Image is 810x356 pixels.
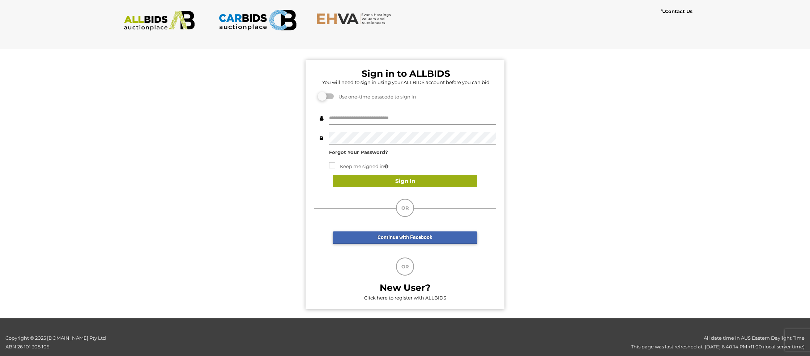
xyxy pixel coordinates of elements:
b: Sign in to ALLBIDS [362,68,450,79]
button: Sign In [333,175,477,188]
img: EHVA.com.au [316,13,395,25]
a: Continue with Facebook [333,231,477,244]
b: Contact Us [661,8,692,14]
div: OR [396,199,414,217]
h5: You will need to sign in using your ALLBIDS account before you can bid [316,80,496,85]
img: CARBIDS.com.au [218,7,297,33]
b: New User? [380,282,431,293]
span: Use one-time passcode to sign in [335,94,416,100]
label: Keep me signed in [329,162,388,171]
a: Forgot Your Password? [329,149,388,155]
a: Contact Us [661,7,694,16]
a: Click here to register with ALLBIDS [364,295,446,301]
div: OR [396,257,414,276]
img: ALLBIDS.com.au [120,11,199,31]
div: All date time in AUS Eastern Daylight Time This page was last refreshed at: [DATE] 6:40:14 PM +11... [202,334,810,351]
